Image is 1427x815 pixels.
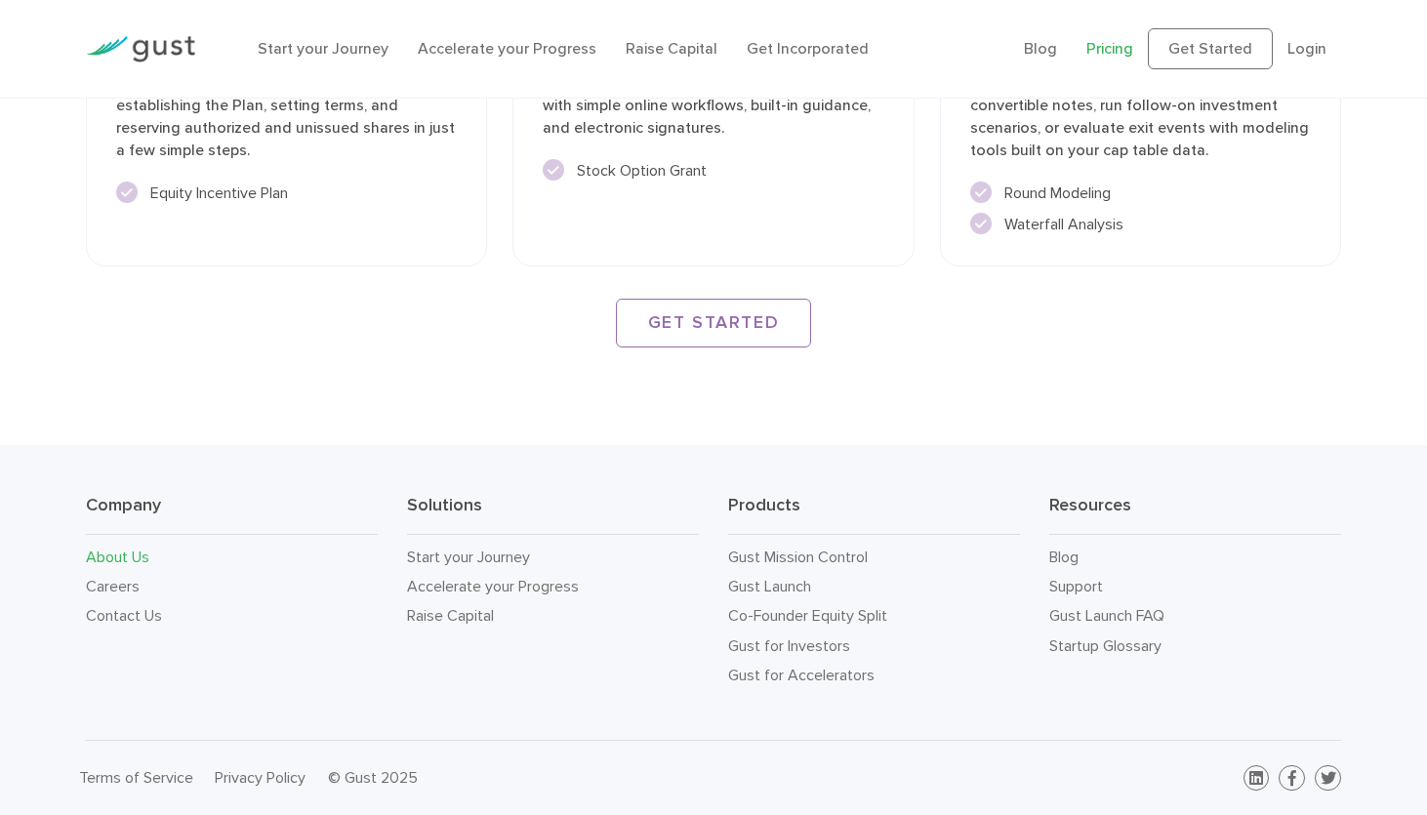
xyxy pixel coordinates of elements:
[86,606,162,625] a: Contact Us
[543,159,883,183] li: Stock Option Grant
[626,39,717,58] a: Raise Capital
[407,494,699,535] h3: Solutions
[407,548,530,566] a: Start your Journey
[728,577,811,595] a: Gust Launch
[616,299,811,347] a: GET STARTED
[728,636,850,655] a: Gust for Investors
[970,213,1311,236] li: Waterfall Analysis
[407,577,579,595] a: Accelerate your Progress
[728,666,875,684] a: Gust for Accelerators
[116,182,457,205] li: Equity Incentive Plan
[258,39,388,58] a: Start your Journey
[86,36,195,62] img: Gust Logo
[1049,577,1103,595] a: Support
[728,606,887,625] a: Co-Founder Equity Split
[1148,28,1273,69] a: Get Started
[1024,39,1057,58] a: Blog
[728,548,868,566] a: Gust Mission Control
[1049,548,1079,566] a: Blog
[86,577,140,595] a: Careers
[1049,606,1164,625] a: Gust Launch FAQ
[1086,39,1133,58] a: Pricing
[418,39,596,58] a: Accelerate your Progress
[328,764,699,792] div: © Gust 2025
[407,606,494,625] a: Raise Capital
[1287,39,1326,58] a: Login
[1049,494,1341,535] h3: Resources
[79,768,193,787] a: Terms of Service
[86,494,378,535] h3: Company
[86,548,149,566] a: About Us
[1049,636,1162,655] a: Startup Glossary
[970,182,1311,205] li: Round Modeling
[215,768,306,787] a: Privacy Policy
[747,39,869,58] a: Get Incorporated
[728,494,1020,535] h3: Products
